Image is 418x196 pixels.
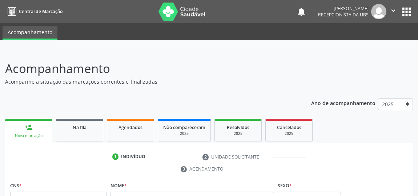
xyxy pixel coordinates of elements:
[271,131,307,136] div: 2025
[163,131,205,136] div: 2025
[19,8,63,15] span: Central de Marcação
[3,26,57,40] a: Acompanhamento
[10,133,47,139] div: Nova marcação
[318,12,369,18] span: Recepcionista da UBS
[110,180,127,192] label: Nome
[112,153,119,160] div: 1
[311,98,375,107] p: Ano de acompanhamento
[5,5,63,17] a: Central de Marcação
[121,153,145,160] div: Indivíduo
[5,60,290,78] p: Acompanhamento
[163,124,205,131] span: Não compareceram
[5,78,290,85] p: Acompanhe a situação das marcações correntes e finalizadas
[278,180,292,192] label: Sexo
[25,123,33,131] div: person_add
[277,124,301,131] span: Cancelados
[227,124,249,131] span: Resolvidos
[73,124,87,131] span: Na fila
[389,7,397,15] i: 
[296,7,306,17] button: notifications
[386,4,400,19] button: 
[220,131,256,136] div: 2025
[400,5,413,18] button: apps
[118,124,142,131] span: Agendados
[318,5,369,12] div: [PERSON_NAME]
[371,4,386,19] img: img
